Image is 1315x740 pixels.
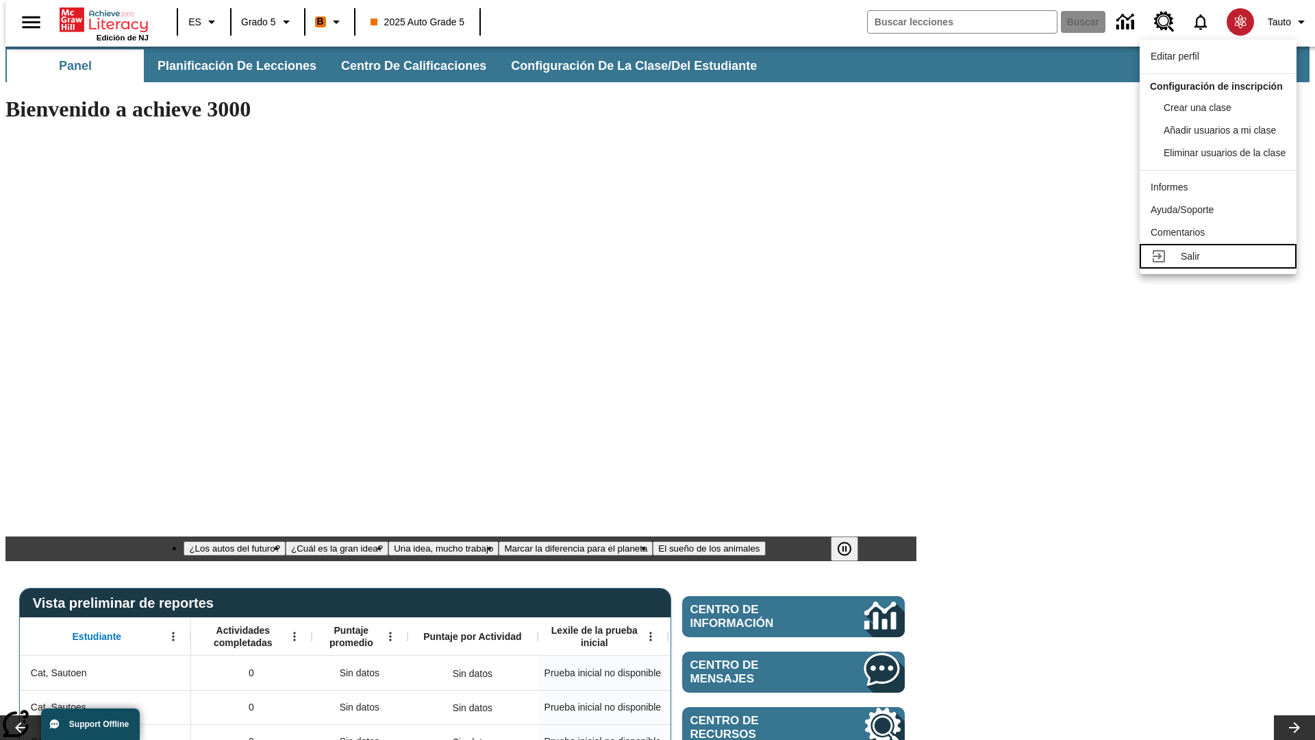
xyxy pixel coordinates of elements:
[1164,147,1286,158] span: Eliminar usuarios de la clase
[1164,102,1231,113] span: Crear una clase
[1181,251,1200,262] span: Salir
[1151,51,1199,62] span: Editar perfil
[1150,81,1283,92] span: Configuración de inscripción
[1164,125,1276,136] span: Añadir usuarios a mi clase
[1151,182,1188,193] span: Informes
[1151,227,1205,238] span: Comentarios
[1151,204,1214,215] span: Ayuda/Soporte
